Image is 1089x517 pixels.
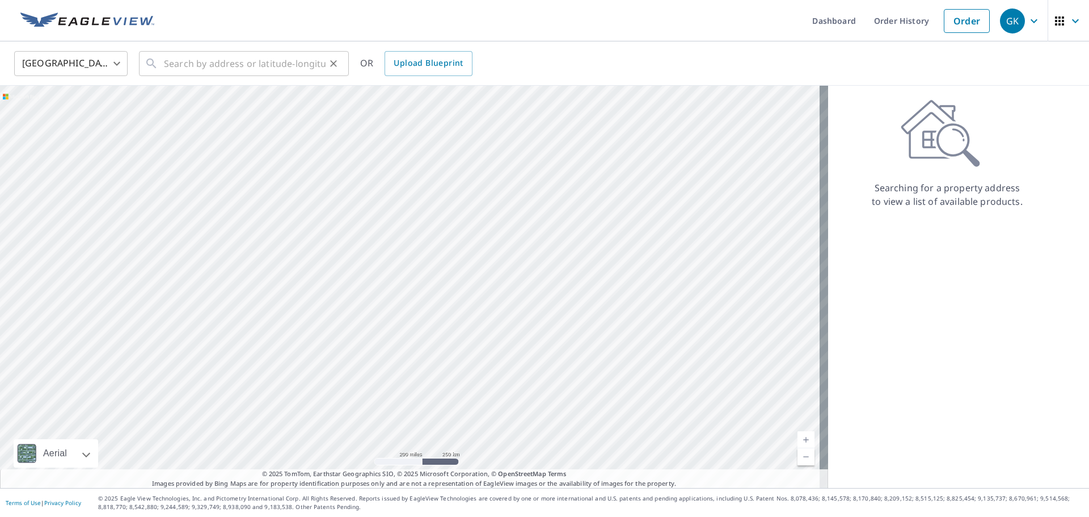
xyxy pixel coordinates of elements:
[98,494,1083,511] p: © 2025 Eagle View Technologies, Inc. and Pictometry International Corp. All Rights Reserved. Repo...
[14,439,98,468] div: Aerial
[6,499,81,506] p: |
[385,51,472,76] a: Upload Blueprint
[164,48,326,79] input: Search by address or latitude-longitude
[40,439,70,468] div: Aerial
[20,12,154,30] img: EV Logo
[797,448,814,465] a: Current Level 5, Zoom Out
[394,56,463,70] span: Upload Blueprint
[871,181,1023,208] p: Searching for a property address to view a list of available products.
[498,469,546,478] a: OpenStreetMap
[14,48,128,79] div: [GEOGRAPHIC_DATA]
[797,431,814,448] a: Current Level 5, Zoom In
[548,469,567,478] a: Terms
[262,469,567,479] span: © 2025 TomTom, Earthstar Geographics SIO, © 2025 Microsoft Corporation, ©
[944,9,990,33] a: Order
[360,51,472,76] div: OR
[1000,9,1025,33] div: GK
[6,499,41,507] a: Terms of Use
[44,499,81,507] a: Privacy Policy
[326,56,341,72] button: Clear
